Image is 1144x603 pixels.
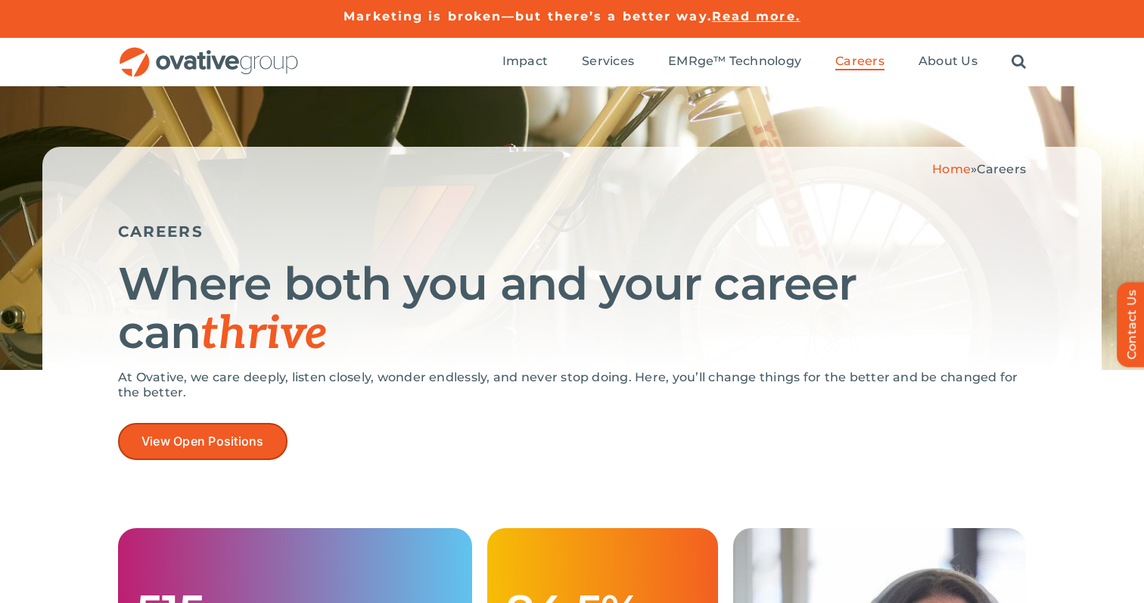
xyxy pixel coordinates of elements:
a: Read more. [712,9,800,23]
a: Marketing is broken—but there’s a better way. [344,9,712,23]
span: Services [582,54,634,69]
p: At Ovative, we care deeply, listen closely, wonder endlessly, and never stop doing. Here, you’ll ... [118,370,1026,400]
span: thrive [201,307,327,362]
a: EMRge™ Technology [668,54,801,70]
span: Impact [502,54,548,69]
a: Search [1012,54,1026,70]
a: About Us [919,54,978,70]
a: View Open Positions [118,423,288,460]
span: » [932,162,1026,176]
span: EMRge™ Technology [668,54,801,69]
h1: Where both you and your career can [118,260,1026,359]
span: Careers [977,162,1026,176]
h5: CAREERS [118,222,1026,241]
span: About Us [919,54,978,69]
a: Careers [835,54,884,70]
span: Careers [835,54,884,69]
a: Services [582,54,634,70]
nav: Menu [502,38,1026,86]
a: OG_Full_horizontal_RGB [118,45,300,60]
span: View Open Positions [141,434,264,449]
a: Home [932,162,971,176]
a: Impact [502,54,548,70]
